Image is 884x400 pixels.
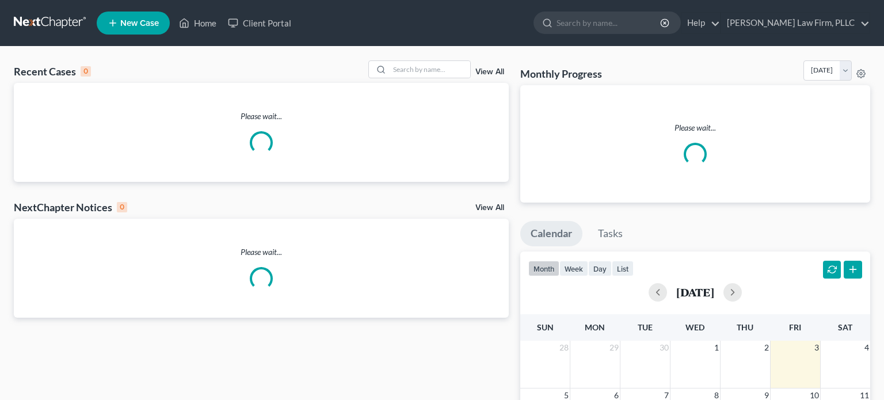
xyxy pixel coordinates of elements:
[537,322,554,332] span: Sun
[763,341,770,355] span: 2
[612,261,634,276] button: list
[789,322,801,332] span: Fri
[676,286,714,298] h2: [DATE]
[520,67,602,81] h3: Monthly Progress
[475,204,504,212] a: View All
[721,13,870,33] a: [PERSON_NAME] Law Firm, PLLC
[713,341,720,355] span: 1
[588,221,633,246] a: Tasks
[585,322,605,332] span: Mon
[838,322,852,332] span: Sat
[685,322,704,332] span: Wed
[14,111,509,122] p: Please wait...
[557,12,662,33] input: Search by name...
[390,61,470,78] input: Search by name...
[81,66,91,77] div: 0
[528,261,559,276] button: month
[475,68,504,76] a: View All
[173,13,222,33] a: Home
[558,341,570,355] span: 28
[737,322,753,332] span: Thu
[658,341,670,355] span: 30
[638,322,653,332] span: Tue
[588,261,612,276] button: day
[529,122,861,134] p: Please wait...
[863,341,870,355] span: 4
[813,341,820,355] span: 3
[14,200,127,214] div: NextChapter Notices
[559,261,588,276] button: week
[608,341,620,355] span: 29
[520,221,582,246] a: Calendar
[14,246,509,258] p: Please wait...
[117,202,127,212] div: 0
[120,19,159,28] span: New Case
[14,64,91,78] div: Recent Cases
[222,13,297,33] a: Client Portal
[681,13,720,33] a: Help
